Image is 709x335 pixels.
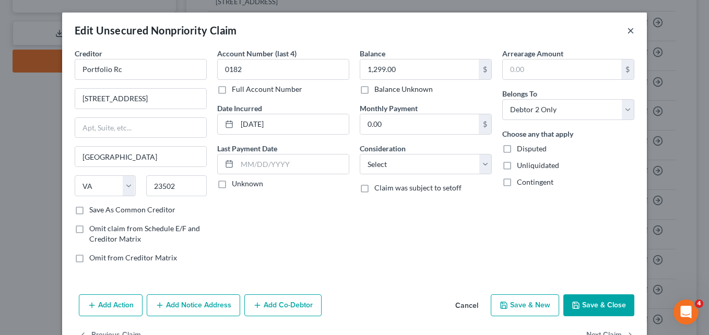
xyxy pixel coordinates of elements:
div: $ [621,59,634,79]
div: $ [479,114,491,134]
span: Disputed [517,144,547,153]
button: × [627,24,634,37]
input: XXXX [217,59,349,80]
label: Unknown [232,178,263,189]
div: Edit Unsecured Nonpriority Claim [75,23,237,38]
span: Belongs To [502,89,537,98]
span: Unliquidated [517,161,559,170]
label: Choose any that apply [502,128,573,139]
label: Balance Unknown [374,84,433,94]
label: Date Incurred [217,103,262,114]
iframe: Intercom live chat [673,300,699,325]
label: Arrearage Amount [502,48,563,59]
label: Monthly Payment [360,103,418,114]
button: Add Notice Address [147,294,240,316]
input: Search creditor by name... [75,59,207,80]
span: Omit claim from Schedule E/F and Creditor Matrix [89,224,200,243]
input: Enter city... [75,147,206,166]
button: Add Co-Debtor [244,294,322,316]
input: MM/DD/YYYY [237,114,349,134]
input: 0.00 [503,59,621,79]
label: Save As Common Creditor [89,205,175,215]
input: 0.00 [360,114,479,134]
span: Creditor [75,49,102,58]
input: Apt, Suite, etc... [75,118,206,138]
input: MM/DD/YYYY [237,154,349,174]
input: Enter address... [75,89,206,109]
span: Contingent [517,177,553,186]
span: Omit from Creditor Matrix [89,253,177,262]
label: Account Number (last 4) [217,48,297,59]
input: Enter zip... [146,175,207,196]
input: 0.00 [360,59,479,79]
label: Consideration [360,143,406,154]
button: Cancel [447,295,487,316]
button: Save & Close [563,294,634,316]
label: Last Payment Date [217,143,277,154]
span: 4 [695,300,703,308]
button: Add Action [79,294,143,316]
label: Balance [360,48,385,59]
div: $ [479,59,491,79]
button: Save & New [491,294,559,316]
label: Full Account Number [232,84,302,94]
span: Claim was subject to setoff [374,183,462,192]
